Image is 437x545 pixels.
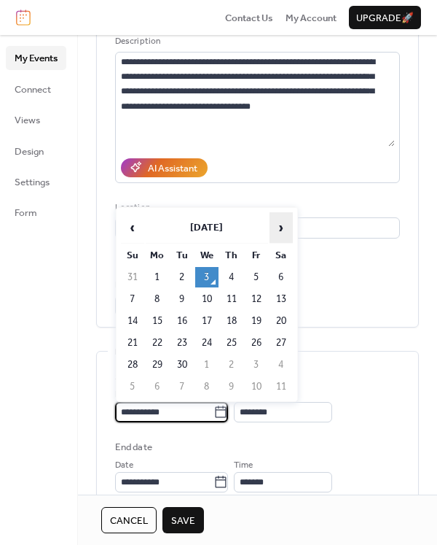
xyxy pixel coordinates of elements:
[245,355,268,375] td: 3
[115,201,397,215] div: Location
[356,11,414,26] span: Upgrade 🚀
[195,245,219,266] th: We
[6,139,66,163] a: Design
[225,11,273,26] span: Contact Us
[195,267,219,287] td: 3
[220,289,243,309] td: 11
[349,6,421,29] button: Upgrade🚀
[170,376,194,397] td: 7
[171,514,195,528] span: Save
[245,311,268,331] td: 19
[269,289,293,309] td: 13
[245,267,268,287] td: 5
[195,333,219,353] td: 24
[286,11,336,26] span: My Account
[269,355,293,375] td: 4
[195,376,219,397] td: 8
[146,376,169,397] td: 6
[146,267,169,287] td: 1
[225,10,273,25] a: Contact Us
[121,355,144,375] td: 28
[115,34,397,49] div: Description
[146,245,169,266] th: Mo
[220,245,243,266] th: Th
[195,355,219,375] td: 1
[15,206,37,220] span: Form
[170,355,194,375] td: 30
[110,514,148,528] span: Cancel
[122,213,143,242] span: ‹
[115,440,152,455] div: End date
[220,376,243,397] td: 9
[245,376,268,397] td: 10
[6,108,66,131] a: Views
[270,213,292,242] span: ›
[146,289,169,309] td: 8
[121,289,144,309] td: 7
[269,311,293,331] td: 20
[220,311,243,331] td: 18
[195,289,219,309] td: 10
[15,175,50,190] span: Settings
[220,333,243,353] td: 25
[170,311,194,331] td: 16
[15,51,58,66] span: My Events
[148,161,197,176] div: AI Assistant
[6,201,66,224] a: Form
[195,311,219,331] td: 17
[269,376,293,397] td: 11
[220,355,243,375] td: 2
[269,267,293,287] td: 6
[6,170,66,193] a: Settings
[146,212,268,244] th: [DATE]
[234,458,253,473] span: Time
[101,507,157,533] button: Cancel
[115,458,133,473] span: Date
[170,289,194,309] td: 9
[15,144,44,159] span: Design
[170,245,194,266] th: Tu
[245,333,268,353] td: 26
[16,9,31,26] img: logo
[121,311,144,331] td: 14
[121,267,144,287] td: 31
[269,333,293,353] td: 27
[121,333,144,353] td: 21
[121,376,144,397] td: 5
[170,333,194,353] td: 23
[146,333,169,353] td: 22
[146,355,169,375] td: 29
[15,113,40,128] span: Views
[170,267,194,287] td: 2
[121,158,208,177] button: AI Assistant
[6,46,66,69] a: My Events
[121,245,144,266] th: Su
[6,77,66,101] a: Connect
[245,289,268,309] td: 12
[220,267,243,287] td: 4
[146,311,169,331] td: 15
[245,245,268,266] th: Fr
[286,10,336,25] a: My Account
[269,245,293,266] th: Sa
[162,507,204,533] button: Save
[15,82,51,97] span: Connect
